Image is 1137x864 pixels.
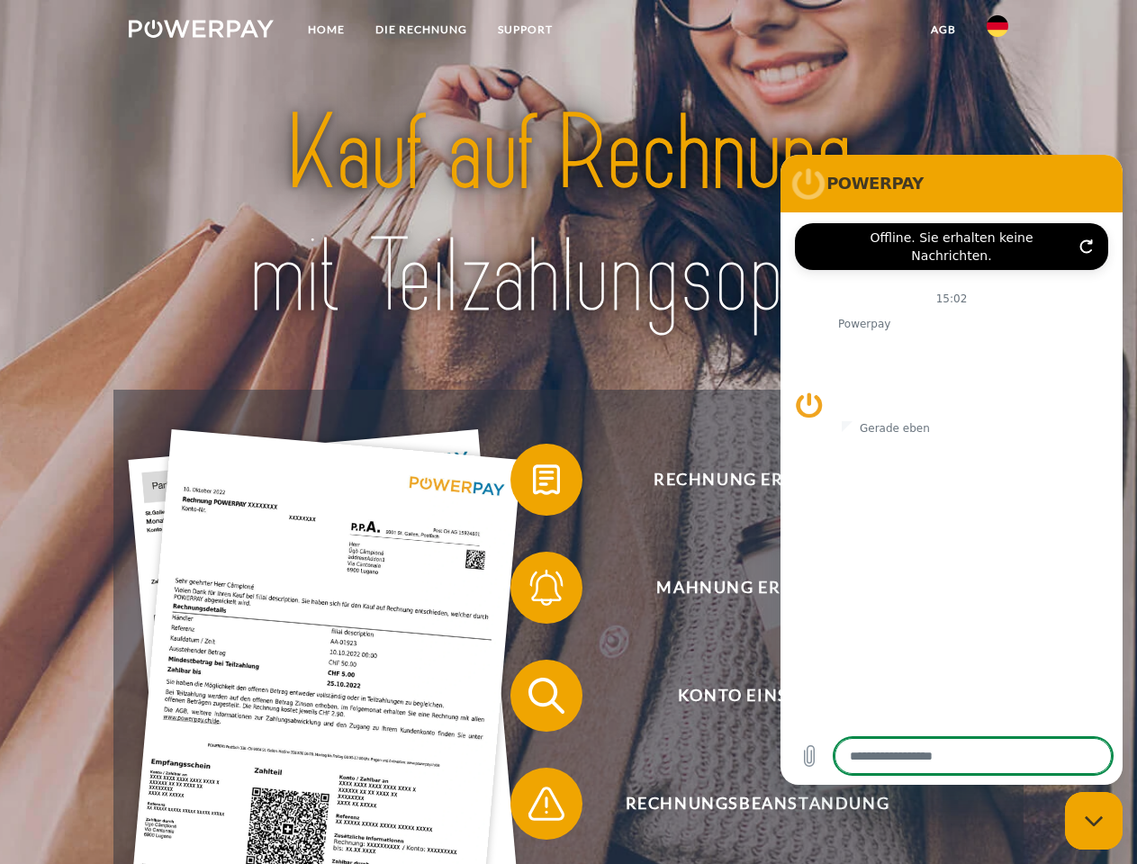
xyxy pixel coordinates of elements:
a: Home [293,13,360,46]
img: qb_warning.svg [524,781,569,826]
img: qb_search.svg [524,673,569,718]
span: Rechnungsbeanstandung [537,768,978,840]
a: DIE RECHNUNG [360,13,483,46]
a: SUPPORT [483,13,568,46]
button: Konto einsehen [510,660,979,732]
span: Mahnung erhalten? [537,552,978,624]
img: qb_bill.svg [524,457,569,502]
button: Rechnungsbeanstandung [510,768,979,840]
img: qb_bell.svg [524,565,569,610]
img: de [987,15,1008,37]
img: logo-powerpay-white.svg [129,20,274,38]
button: Rechnung erhalten? [510,444,979,516]
iframe: Messaging-Fenster [781,155,1123,785]
span: Konto einsehen [537,660,978,732]
button: Mahnung erhalten? [510,552,979,624]
img: title-powerpay_de.svg [172,86,965,345]
iframe: Schaltfläche zum Öffnen des Messaging-Fensters; Konversation läuft [1065,792,1123,850]
span: Rechnung erhalten? [537,444,978,516]
a: agb [916,13,971,46]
